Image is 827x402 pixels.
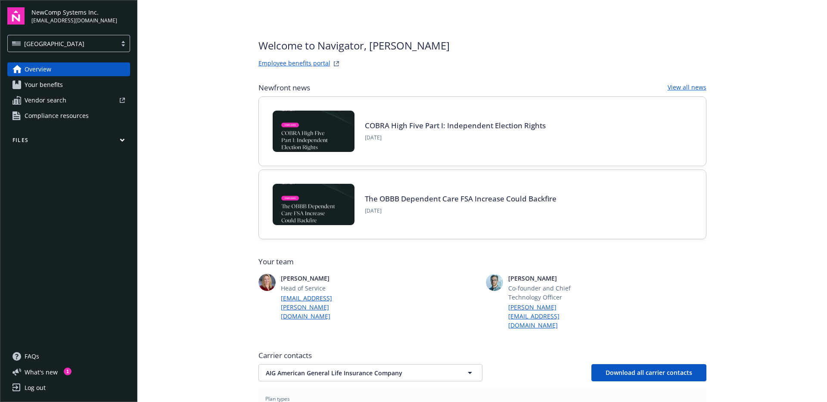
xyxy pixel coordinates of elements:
[25,381,46,395] div: Log out
[25,109,89,123] span: Compliance resources
[24,39,84,48] span: [GEOGRAPHIC_DATA]
[7,349,130,363] a: FAQs
[64,368,72,375] div: 1
[668,83,706,93] a: View all news
[7,93,130,107] a: Vendor search
[7,78,130,92] a: Your benefits
[281,294,365,321] a: [EMAIL_ADDRESS][PERSON_NAME][DOMAIN_NAME]
[31,8,117,17] span: NewComp Systems Inc.
[31,7,130,25] button: NewComp Systems Inc.[EMAIL_ADDRESS][DOMAIN_NAME]
[258,274,276,291] img: photo
[31,17,117,25] span: [EMAIL_ADDRESS][DOMAIN_NAME]
[273,111,354,152] img: BLOG-Card Image - Compliance - COBRA High Five Pt 1 07-18-25.jpg
[508,303,593,330] a: [PERSON_NAME][EMAIL_ADDRESS][DOMAIN_NAME]
[273,184,354,225] img: BLOG-Card Image - Compliance - OBBB Dep Care FSA - 08-01-25.jpg
[25,62,51,76] span: Overview
[12,39,112,48] span: [GEOGRAPHIC_DATA]
[7,62,130,76] a: Overview
[331,59,342,69] a: striveWebsite
[25,368,58,377] span: What ' s new
[258,350,706,361] span: Carrier contacts
[486,274,503,291] img: photo
[365,121,546,130] a: COBRA High Five Part I: Independent Election Rights
[258,59,330,69] a: Employee benefits portal
[25,93,66,107] span: Vendor search
[606,368,692,377] span: Download all carrier contacts
[25,78,63,92] span: Your benefits
[7,109,130,123] a: Compliance resources
[258,257,706,267] span: Your team
[591,364,706,381] button: Download all carrier contacts
[281,274,365,283] span: [PERSON_NAME]
[508,274,593,283] span: [PERSON_NAME]
[7,368,72,377] button: What's new1
[281,284,365,293] span: Head of Service
[365,207,557,215] span: [DATE]
[7,7,25,25] img: navigator-logo.svg
[365,194,557,204] a: The OBBB Dependent Care FSA Increase Could Backfire
[25,349,39,363] span: FAQs
[258,38,450,53] span: Welcome to Navigator , [PERSON_NAME]
[508,284,593,302] span: Co-founder and Chief Technology Officer
[365,134,546,142] span: [DATE]
[7,136,130,147] button: Files
[258,364,482,381] button: AIG American General Life Insurance Company
[258,83,310,93] span: Newfront news
[266,368,445,377] span: AIG American General Life Insurance Company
